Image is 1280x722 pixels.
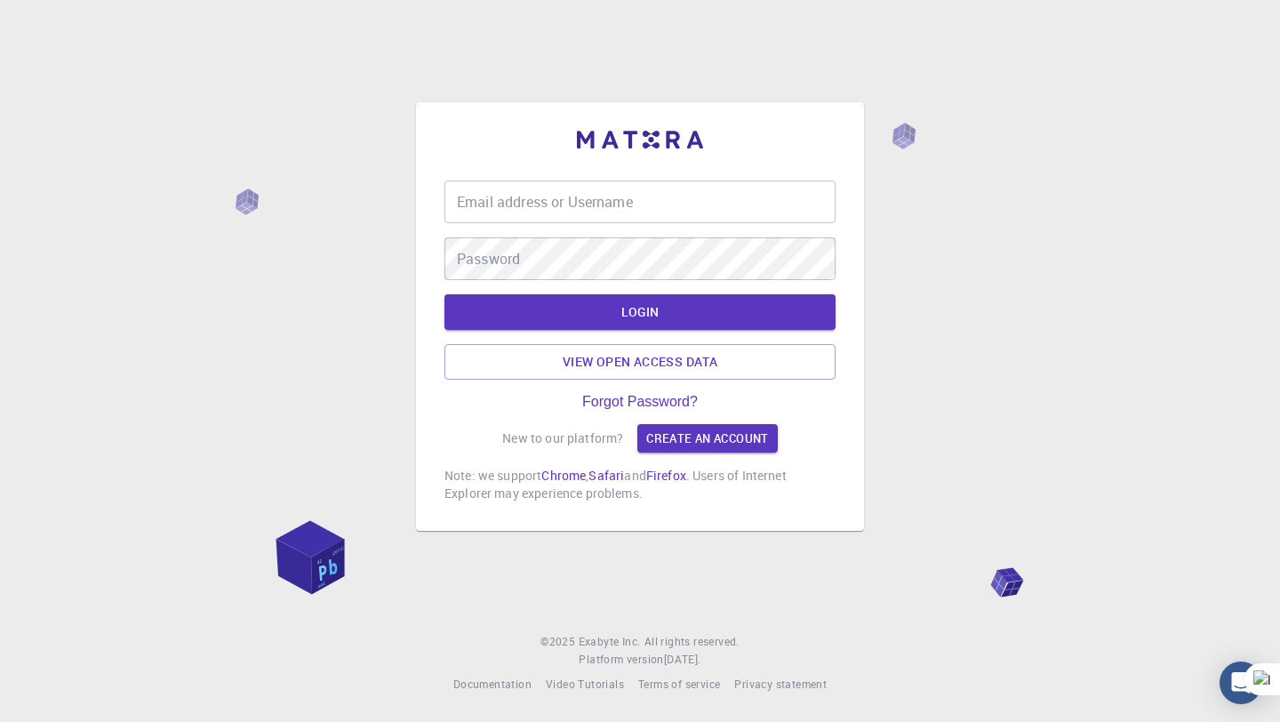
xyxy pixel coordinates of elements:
button: LOGIN [444,294,836,330]
span: Terms of service [638,677,720,691]
a: Exabyte Inc. [579,633,641,651]
a: Privacy statement [734,676,827,694]
a: Video Tutorials [546,676,624,694]
a: Firefox [646,467,686,484]
a: Chrome [541,467,586,484]
div: Open Intercom Messenger [1220,662,1262,704]
p: Note: we support , and . Users of Internet Explorer may experience problems. [444,467,836,502]
span: Privacy statement [734,677,827,691]
span: Video Tutorials [546,677,624,691]
a: [DATE]. [664,651,701,669]
span: Exabyte Inc. [579,634,641,648]
span: All rights reserved. [644,633,740,651]
a: Create an account [637,424,777,453]
span: [DATE] . [664,652,701,666]
a: Forgot Password? [582,394,698,410]
a: Documentation [453,676,532,694]
a: View open access data [444,344,836,380]
span: Documentation [453,677,532,691]
span: Platform version [579,651,663,669]
span: © 2025 [540,633,578,651]
a: Terms of service [638,676,720,694]
a: Safari [588,467,624,484]
p: New to our platform? [502,429,623,447]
